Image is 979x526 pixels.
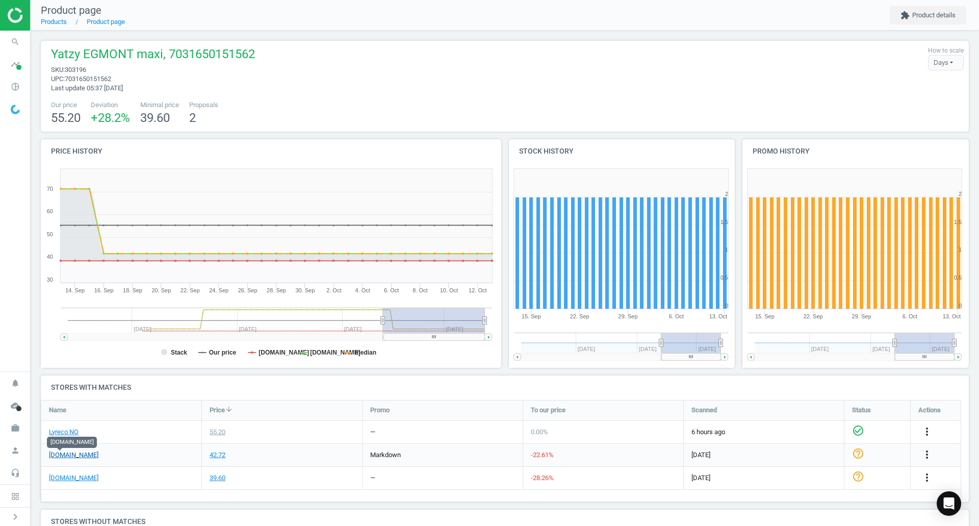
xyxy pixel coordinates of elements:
button: more_vert [921,425,933,439]
span: Last update 05:37 [DATE] [51,84,123,92]
div: — [370,473,375,483]
img: wGWNvw8QSZomAAAAABJRU5ErkJggg== [11,105,20,114]
tspan: 15. Sep [755,313,775,319]
span: upc : [51,75,65,83]
text: 1.5 [720,219,728,225]
span: [DATE] [691,450,836,460]
tspan: 6. Oct [903,313,917,319]
span: 39.60 [140,111,170,125]
tspan: 22. Sep [181,287,200,293]
h4: Stores with matches [41,375,969,399]
i: chevron_right [9,511,21,523]
tspan: [DOMAIN_NAME] [310,349,360,356]
span: Actions [918,406,941,415]
tspan: 30. Sep [295,287,315,293]
span: 303196 [65,66,86,73]
text: 0.5 [954,274,962,281]
div: 42.72 [210,450,225,460]
text: 2 [725,191,728,197]
i: more_vert [921,425,933,438]
tspan: 8. Oct [413,287,427,293]
text: 1 [725,246,728,253]
tspan: 26. Sep [238,287,257,293]
span: [DATE] [691,473,836,483]
tspan: 13. Oct [709,313,727,319]
span: 55.20 [51,111,81,125]
button: extensionProduct details [890,6,966,24]
text: 0 [725,303,728,309]
tspan: Stack [171,349,187,356]
text: 1.5 [954,219,962,225]
text: 30 [47,277,53,283]
i: help_outline [852,470,864,483]
div: — [370,428,375,437]
tspan: 16. Sep [94,287,114,293]
tspan: 13. Oct [943,313,961,319]
i: timeline [6,55,25,74]
button: more_vert [921,471,933,485]
i: work [6,418,25,438]
div: Days [928,55,964,70]
tspan: 22. Sep [570,313,589,319]
h4: Stock history [509,139,735,163]
span: Our price [51,101,81,110]
span: Status [852,406,871,415]
tspan: [DOMAIN_NAME] [259,349,309,356]
text: 50 [47,231,53,237]
span: +28.2 % [91,111,130,125]
span: Promo [370,406,390,415]
i: search [6,32,25,52]
span: -22.61 % [531,451,554,459]
span: Name [49,406,66,415]
span: 7031650151562 [65,75,111,83]
tspan: 28. Sep [267,287,286,293]
tspan: 24. Sep [209,287,228,293]
i: check_circle_outline [852,424,864,437]
button: more_vert [921,448,933,462]
tspan: median [355,349,376,356]
a: Product page [87,18,125,26]
tspan: 20. Sep [151,287,171,293]
span: Deviation [91,101,130,110]
span: Price [210,406,225,415]
tspan: 22. Sep [804,313,823,319]
tspan: 14. Sep [65,287,85,293]
i: arrow_downward [225,405,233,413]
tspan: 4. Oct [355,287,370,293]
tspan: 10. Oct [440,287,458,293]
tspan: 2. Oct [326,287,341,293]
div: 39.60 [210,473,225,483]
span: sku : [51,66,65,73]
a: [DOMAIN_NAME] [49,473,98,483]
text: 1 [959,246,962,253]
span: To our price [531,406,565,415]
tspan: 18. Sep [123,287,142,293]
tspan: 6. Oct [384,287,399,293]
tspan: 29. Sep [618,313,637,319]
label: How to scale [928,46,964,55]
text: 2 [959,191,962,197]
i: help_outline [852,447,864,460]
span: 2 [189,111,196,125]
tspan: Our price [209,349,237,356]
span: markdown [370,451,401,459]
h4: Promo history [742,139,969,163]
tspan: 15. Sep [521,313,540,319]
div: [DOMAIN_NAME] [47,437,97,448]
i: more_vert [921,448,933,461]
span: 0.00 % [531,428,548,436]
i: headset_mic [6,463,25,483]
div: Open Intercom Messenger [937,491,961,516]
text: 40 [47,254,53,260]
text: 70 [47,186,53,192]
i: person [6,441,25,460]
tspan: 12. Oct [469,287,486,293]
tspan: 6. Oct [668,313,683,319]
span: 6 hours ago [691,428,836,437]
a: [DOMAIN_NAME] [49,450,98,460]
span: -28.26 % [531,474,554,482]
text: 0.5 [720,274,728,281]
text: 60 [47,208,53,214]
i: notifications [6,373,25,393]
span: Proposals [189,101,218,110]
